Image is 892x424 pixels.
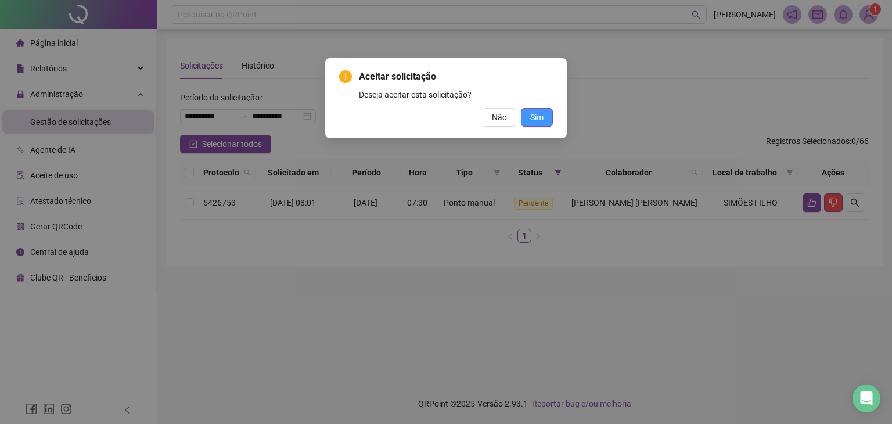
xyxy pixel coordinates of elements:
button: Não [483,108,516,127]
button: Sim [521,108,553,127]
span: Não [492,111,507,124]
span: exclamation-circle [339,70,352,83]
span: Sim [530,111,544,124]
div: Open Intercom Messenger [853,385,880,412]
div: Deseja aceitar esta solicitação? [359,88,553,101]
span: Aceitar solicitação [359,70,553,84]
